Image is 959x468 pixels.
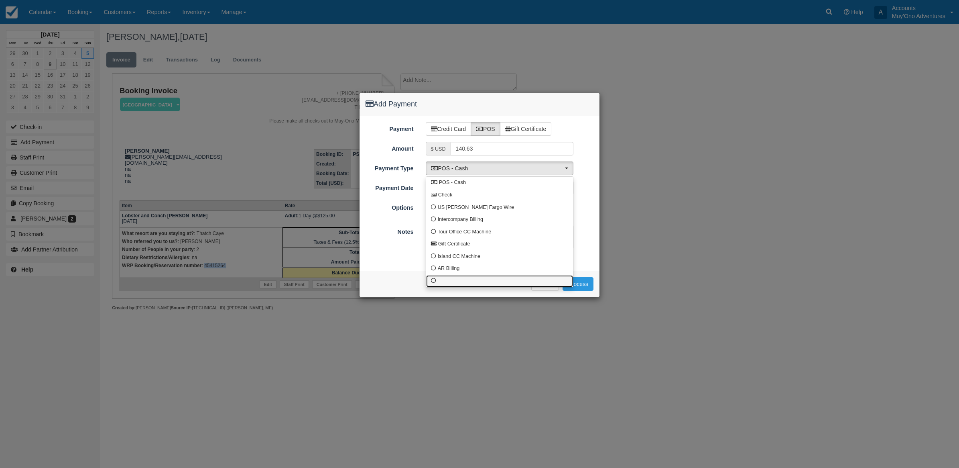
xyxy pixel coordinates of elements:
label: Options [360,201,420,212]
label: Payment Type [360,161,420,173]
label: Payment Date [360,181,420,192]
button: Process [563,277,593,291]
label: POS [471,122,500,136]
button: POS - Cash [426,161,574,175]
label: Credit Card [426,122,471,136]
small: $ USD [431,146,446,152]
label: Amount [360,142,420,153]
span: AR Billing [438,265,460,272]
span: Intercompany Billing [438,216,483,223]
h4: Add Payment [366,99,593,110]
span: US [PERSON_NAME] Fargo Wire [438,204,514,211]
span: Check [438,192,453,199]
span: Tour Office CC Machine [438,229,491,236]
span: Gift Certificate [438,241,470,248]
span: POS - Cash [431,164,563,172]
label: Notes [360,225,420,236]
label: Payment [360,122,420,133]
span: Island CC Machine [438,253,480,260]
label: Gift Certificate [500,122,552,136]
span: POS - Cash [439,179,466,186]
input: Valid amount required. [451,142,574,155]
